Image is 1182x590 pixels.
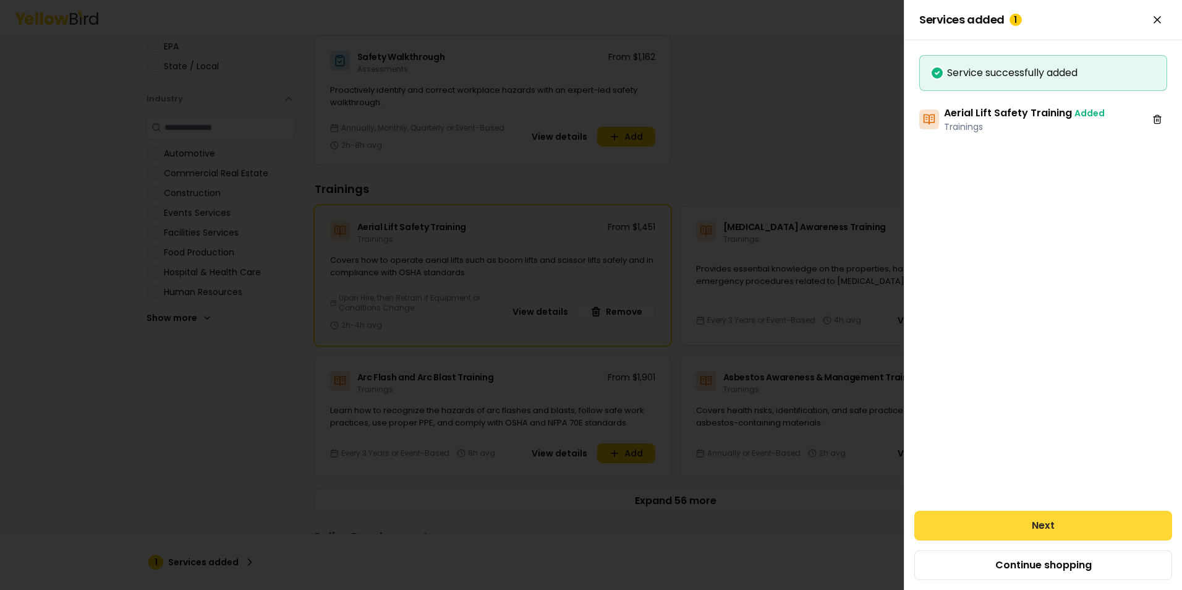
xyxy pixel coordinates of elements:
p: Trainings [944,121,1105,133]
span: Added [1074,107,1105,119]
div: 1 [1010,14,1022,26]
div: Service successfully added [930,66,1157,80]
button: Close [1147,10,1167,30]
button: Next [914,511,1172,541]
span: Services added [919,14,1022,26]
button: Continue shopping [914,550,1172,580]
h3: Aerial Lift Safety Training [944,106,1105,121]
